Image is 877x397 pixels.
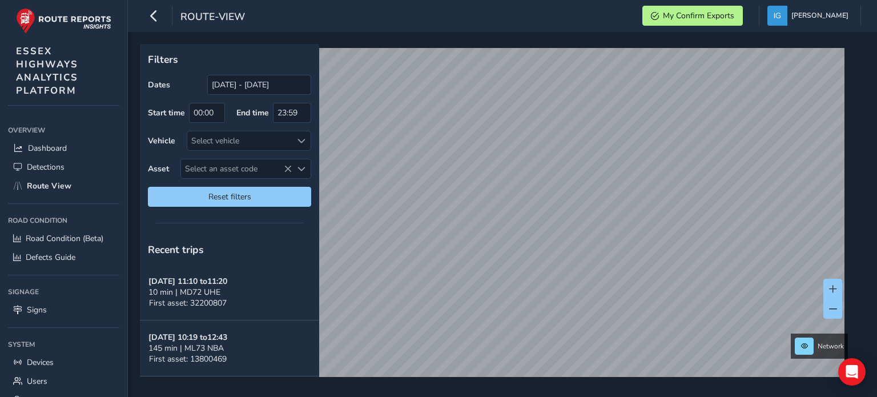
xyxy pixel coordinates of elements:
[140,264,319,320] button: [DATE] 11:10 to11:2010 min | MD72 UHEFirst asset: 32200807
[8,122,119,139] div: Overview
[27,304,47,315] span: Signs
[27,357,54,368] span: Devices
[8,139,119,158] a: Dashboard
[148,243,204,256] span: Recent trips
[16,45,78,97] span: ESSEX HIGHWAYS ANALYTICS PLATFORM
[767,6,852,26] button: [PERSON_NAME]
[8,283,119,300] div: Signage
[8,212,119,229] div: Road Condition
[791,6,848,26] span: [PERSON_NAME]
[767,6,787,26] img: diamond-layout
[180,10,245,26] span: route-view
[663,10,734,21] span: My Confirm Exports
[148,343,224,354] span: 145 min | ML73 NBA
[8,177,119,195] a: Route View
[148,52,311,67] p: Filters
[838,358,866,386] div: Open Intercom Messenger
[140,320,319,376] button: [DATE] 10:19 to12:43145 min | ML73 NBAFirst asset: 13800469
[148,107,185,118] label: Start time
[8,158,119,177] a: Detections
[8,353,119,372] a: Devices
[8,372,119,391] a: Users
[148,135,175,146] label: Vehicle
[148,187,311,207] button: Reset filters
[181,159,292,178] span: Select an asset code
[149,354,227,364] span: First asset: 13800469
[26,233,103,244] span: Road Condition (Beta)
[642,6,743,26] button: My Confirm Exports
[149,298,227,308] span: First asset: 32200807
[26,252,75,263] span: Defects Guide
[27,181,71,191] span: Route View
[148,79,170,90] label: Dates
[8,336,119,353] div: System
[156,191,303,202] span: Reset filters
[148,287,220,298] span: 10 min | MD72 UHE
[8,248,119,267] a: Defects Guide
[236,107,269,118] label: End time
[8,229,119,248] a: Road Condition (Beta)
[818,342,844,351] span: Network
[292,159,311,178] div: Select an asset code
[148,332,227,343] strong: [DATE] 10:19 to 12:43
[144,48,844,390] canvas: Map
[148,163,169,174] label: Asset
[148,276,227,287] strong: [DATE] 11:10 to 11:20
[28,143,67,154] span: Dashboard
[16,8,111,34] img: rr logo
[187,131,292,150] div: Select vehicle
[27,376,47,387] span: Users
[8,300,119,319] a: Signs
[27,162,65,173] span: Detections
